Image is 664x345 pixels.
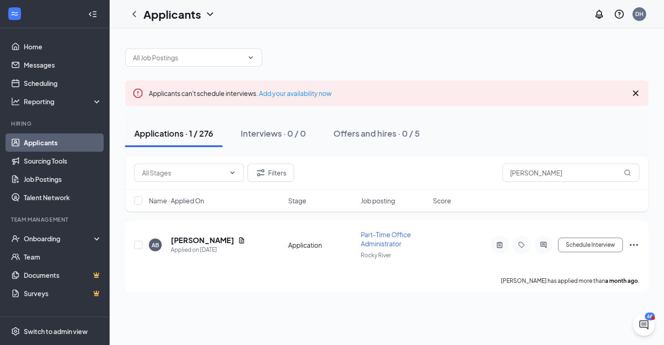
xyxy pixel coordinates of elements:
span: Name · Applied On [149,196,204,205]
div: AB [152,241,159,249]
b: a month ago [605,277,638,284]
div: 66 [645,313,655,320]
button: Filter Filters [248,164,294,182]
svg: Filter [255,167,266,178]
a: Team [24,248,102,266]
svg: ActiveChat [538,241,549,249]
div: Onboarding [24,234,94,243]
iframe: Intercom live chat [633,314,655,336]
div: Switch to admin view [24,327,88,336]
div: Interviews · 0 / 0 [241,127,306,139]
svg: ChevronLeft [129,9,140,20]
button: Schedule Interview [558,238,623,252]
a: Home [24,37,102,56]
span: Part-Time Office Administrator [361,230,411,248]
svg: WorkstreamLogo [10,9,19,18]
svg: Notifications [594,9,605,20]
svg: UserCheck [11,234,20,243]
svg: ActiveNote [494,241,505,249]
span: Job posting [361,196,395,205]
div: DH [635,10,643,18]
svg: Analysis [11,97,20,106]
input: Search in applications [502,164,639,182]
input: All Job Postings [133,53,243,63]
svg: Settings [11,327,20,336]
span: Stage [288,196,306,205]
a: Talent Network [24,188,102,207]
div: Reporting [24,97,102,106]
svg: Error [132,88,143,99]
a: Add your availability now [259,89,332,97]
h1: Applicants [143,6,201,22]
svg: Collapse [88,10,97,19]
div: Offers and hires · 0 / 5 [333,127,420,139]
span: Rocky River [361,252,391,259]
svg: Document [238,237,245,244]
a: Applicants [24,133,102,152]
svg: ChevronDown [229,169,236,176]
svg: Ellipses [628,239,639,250]
div: Applied on [DATE] [171,245,245,255]
svg: ChevronDown [247,54,254,61]
svg: Tag [516,241,527,249]
a: Sourcing Tools [24,152,102,170]
a: Messages [24,56,102,74]
div: Application [288,240,355,249]
svg: Cross [630,88,641,99]
a: DocumentsCrown [24,266,102,284]
svg: QuestionInfo [614,9,625,20]
div: Team Management [11,216,100,223]
span: Applicants can't schedule interviews. [149,89,332,97]
a: Job Postings [24,170,102,188]
div: Applications · 1 / 276 [134,127,213,139]
p: [PERSON_NAME] has applied more than . [501,277,639,285]
span: Score [433,196,451,205]
svg: ChevronDown [205,9,216,20]
h5: [PERSON_NAME] [171,235,234,245]
svg: MagnifyingGlass [624,169,631,176]
div: Hiring [11,120,100,127]
input: All Stages [142,168,225,178]
a: Scheduling [24,74,102,92]
a: SurveysCrown [24,284,102,303]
